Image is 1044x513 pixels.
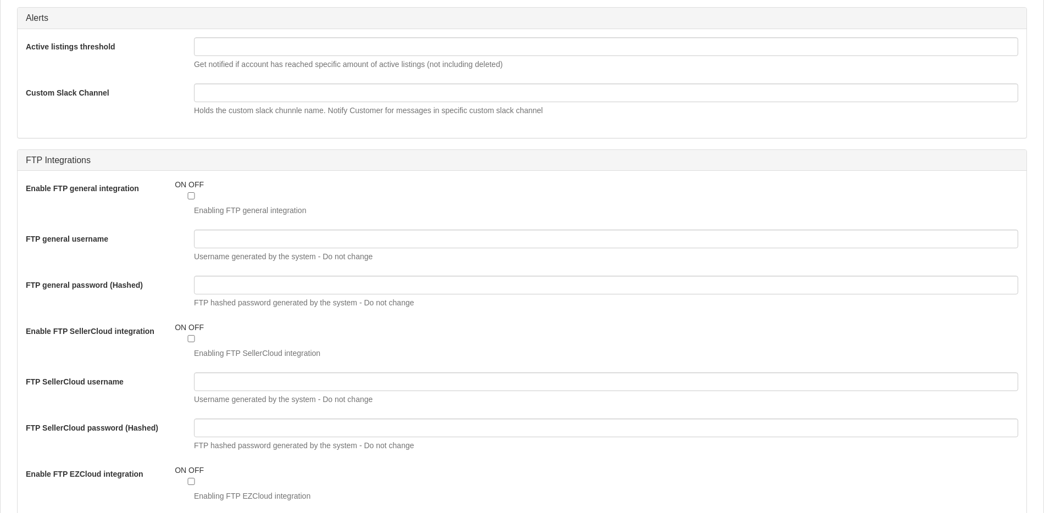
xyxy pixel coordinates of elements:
h3: FTP Integrations [26,155,1018,165]
span: Enabling FTP SellerCloud integration [194,348,1018,359]
p: Holds the custom slack chunnle name. Notify Customer for messages in specific custom slack channel [194,105,1018,116]
span: OFF [188,180,204,189]
label: Custom Slack Channel [18,83,186,98]
label: Enable FTP general integration [18,179,186,194]
span: ON [175,323,186,332]
h3: Alerts [26,13,1018,23]
p: FTP hashed password generated by the system - Do not change [194,440,1018,451]
span: ON [175,180,186,189]
span: OFF [188,323,204,332]
p: Get notified if account has reached specific amount of active listings (not including deleted) [194,59,1018,70]
label: Enable FTP SellerCloud integration [18,322,186,337]
p: Username generated by the system - Do not change [194,251,1018,262]
label: Active listings threshold [18,37,186,52]
p: Username generated by the system - Do not change [194,394,1018,405]
span: Enabling FTP general integration [194,205,1018,216]
p: FTP hashed password generated by the system - Do not change [194,297,1018,308]
label: FTP SellerCloud password (Hashed) [18,419,186,433]
span: ON [175,466,186,475]
span: OFF [188,466,204,475]
label: FTP general username [18,230,186,244]
span: Enabling FTP EZCloud integration [194,490,1018,501]
label: Enable FTP EZCloud integration [18,465,186,479]
label: FTP SellerCloud username [18,372,186,387]
label: FTP general password (Hashed) [18,276,186,291]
